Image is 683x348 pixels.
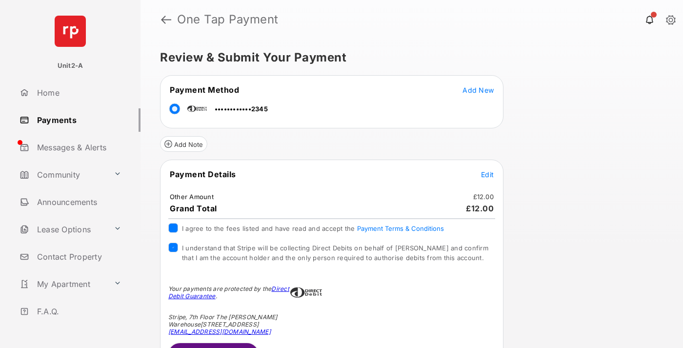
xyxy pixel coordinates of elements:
button: Add Note [160,136,207,152]
p: Unit2-A [58,61,83,71]
div: Stripe, 7th Floor The [PERSON_NAME] Warehouse [STREET_ADDRESS] [168,313,290,335]
a: My Apartment [16,272,110,296]
a: Payments [16,108,141,132]
a: [EMAIL_ADDRESS][DOMAIN_NAME] [168,328,271,335]
strong: One Tap Payment [177,14,279,25]
td: £12.00 [473,192,495,201]
span: Payment Method [170,85,239,95]
a: F.A.Q. [16,300,141,323]
a: Direct Debit Guarantee [168,285,289,300]
a: Community [16,163,110,186]
button: Edit [481,169,494,179]
span: ••••••••••••2345 [215,105,268,113]
button: I agree to the fees listed and have read and accept the [357,225,444,232]
a: Messages & Alerts [16,136,141,159]
h5: Review & Submit Your Payment [160,52,656,63]
span: I understand that Stripe will be collecting Direct Debits on behalf of [PERSON_NAME] and confirm ... [182,244,488,262]
a: Announcements [16,190,141,214]
a: Home [16,81,141,104]
a: Lease Options [16,218,110,241]
span: Add New [462,86,494,94]
span: I agree to the fees listed and have read and accept the [182,225,444,232]
span: £12.00 [466,204,494,213]
button: Add New [462,85,494,95]
span: Grand Total [170,204,217,213]
span: Payment Details [170,169,236,179]
a: Contact Property [16,245,141,268]
div: Your payments are protected by the . [168,285,290,300]
span: Edit [481,170,494,179]
td: Other Amount [169,192,214,201]
img: svg+xml;base64,PHN2ZyB4bWxucz0iaHR0cDovL3d3dy53My5vcmcvMjAwMC9zdmciIHdpZHRoPSI2NCIgaGVpZ2h0PSI2NC... [55,16,86,47]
